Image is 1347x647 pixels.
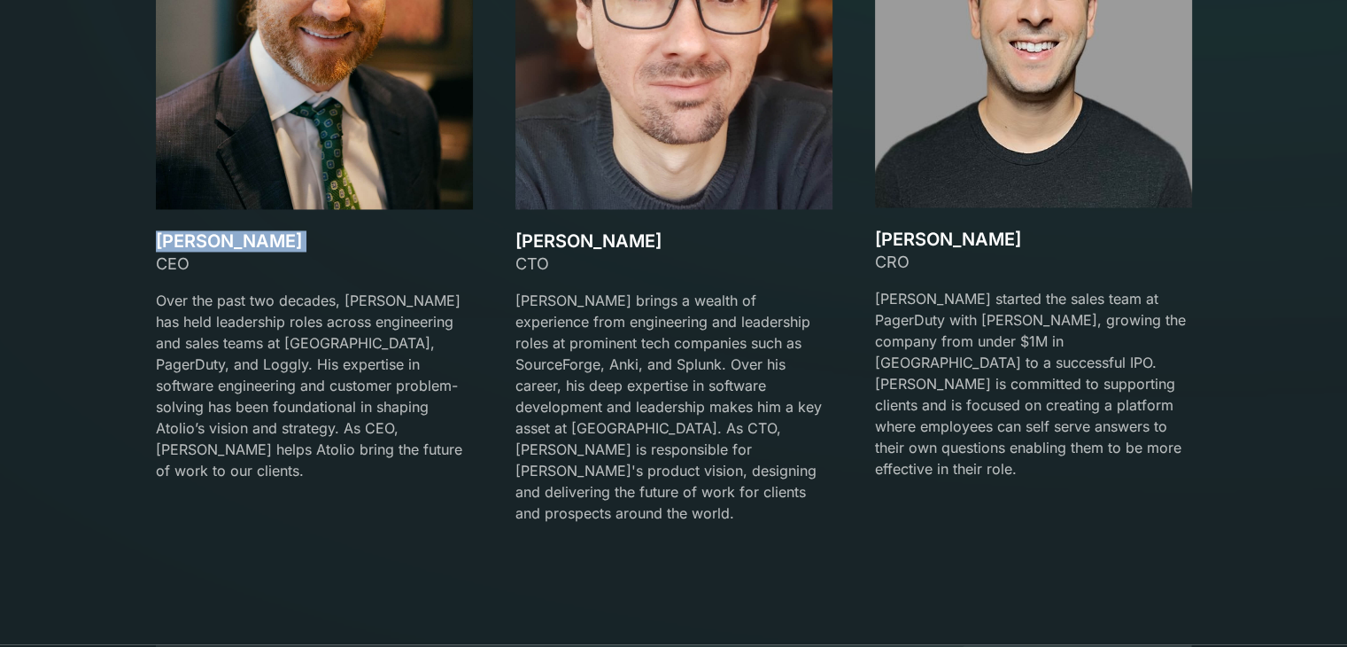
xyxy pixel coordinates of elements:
[156,252,473,276] div: CEO
[1258,562,1347,647] iframe: Chat Widget
[875,250,1192,274] div: CRO
[515,290,832,524] p: [PERSON_NAME] brings a wealth of experience from engineering and leadership roles at prominent te...
[515,252,832,276] div: CTO
[875,229,1192,250] h3: [PERSON_NAME]
[515,230,832,252] h3: [PERSON_NAME]
[875,288,1192,479] p: [PERSON_NAME] started the sales team at PagerDuty with [PERSON_NAME], growing the company from un...
[156,290,473,481] p: Over the past two decades, [PERSON_NAME] has held leadership roles across engineering and sales t...
[156,230,473,252] h3: [PERSON_NAME]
